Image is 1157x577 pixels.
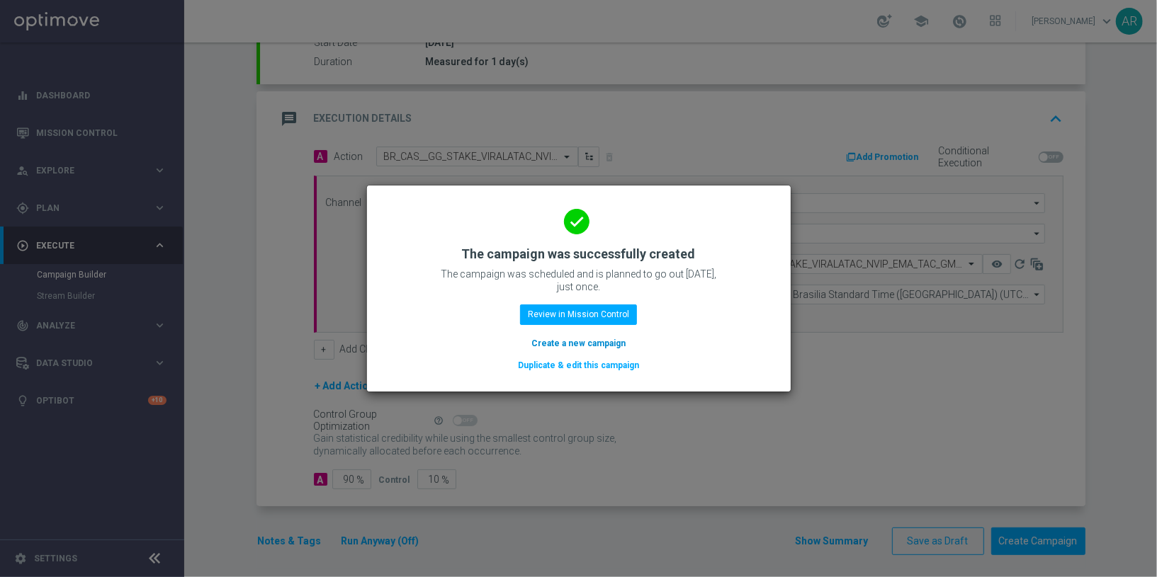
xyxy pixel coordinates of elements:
i: done [564,209,589,234]
h2: The campaign was successfully created [462,246,696,263]
button: Review in Mission Control [520,304,637,324]
button: Duplicate & edit this campaign [517,358,640,373]
p: The campaign was scheduled and is planned to go out [DATE], just once. [437,268,721,293]
button: Create a new campaign [530,336,627,351]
